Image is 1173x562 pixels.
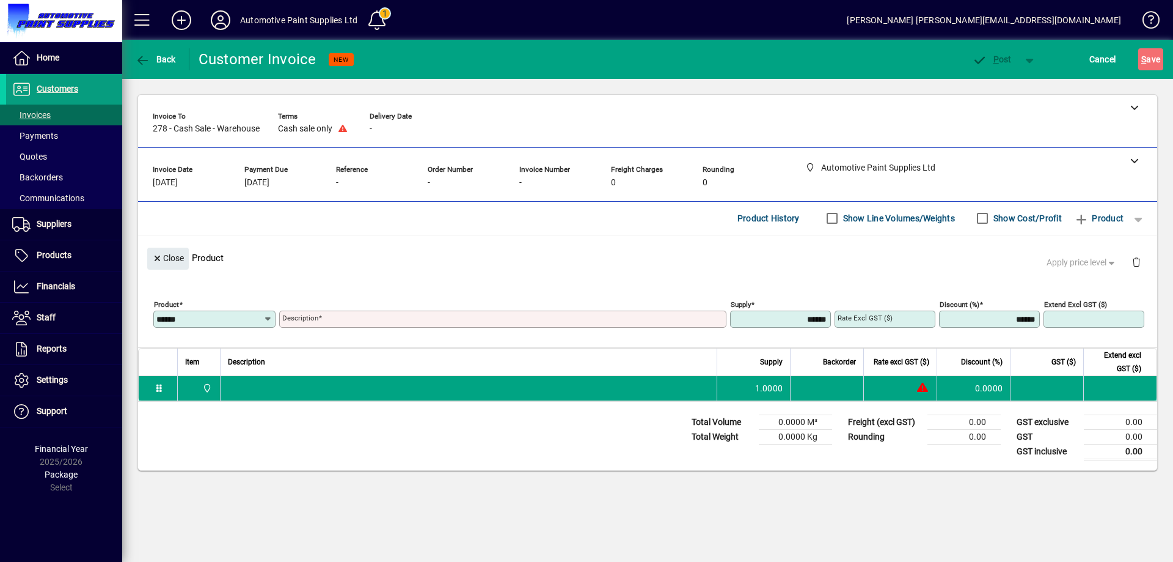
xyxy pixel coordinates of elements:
[847,10,1121,30] div: [PERSON_NAME] [PERSON_NAME][EMAIL_ADDRESS][DOMAIN_NAME]
[1133,2,1158,42] a: Knowledge Base
[759,429,832,444] td: 0.0000 Kg
[823,355,856,369] span: Backorder
[138,235,1157,280] div: Product
[147,248,189,270] button: Close
[37,84,78,94] span: Customers
[282,314,318,322] mat-label: Description
[1047,256,1117,269] span: Apply price level
[1122,256,1151,267] app-page-header-button: Delete
[35,444,88,454] span: Financial Year
[201,9,240,31] button: Profile
[961,355,1003,369] span: Discount (%)
[152,248,184,268] span: Close
[6,125,122,146] a: Payments
[841,212,955,224] label: Show Line Volumes/Weights
[6,240,122,271] a: Products
[37,406,67,416] span: Support
[6,167,122,188] a: Backorders
[153,124,260,134] span: 278 - Cash Sale - Warehouse
[1122,248,1151,277] button: Delete
[37,250,71,260] span: Products
[1010,444,1084,459] td: GST inclusive
[370,124,372,134] span: -
[937,376,1010,401] td: 0.0000
[760,355,783,369] span: Supply
[991,212,1062,224] label: Show Cost/Profit
[6,209,122,240] a: Suppliers
[336,178,338,188] span: -
[611,178,616,188] span: 0
[703,178,707,188] span: 0
[940,300,979,308] mat-label: Discount (%)
[519,178,522,188] span: -
[842,415,927,429] td: Freight (excl GST)
[334,56,349,64] span: NEW
[154,300,179,308] mat-label: Product
[972,54,1012,64] span: ost
[6,105,122,125] a: Invoices
[12,193,84,203] span: Communications
[737,209,800,228] span: Product History
[759,415,832,429] td: 0.0000 M³
[731,300,751,308] mat-label: Supply
[37,53,59,62] span: Home
[278,124,332,134] span: Cash sale only
[144,253,192,264] app-page-header-button: Close
[428,178,430,188] span: -
[45,470,78,479] span: Package
[132,48,179,70] button: Back
[733,207,805,229] button: Product History
[1084,429,1157,444] td: 0.00
[12,152,47,161] span: Quotes
[874,355,929,369] span: Rate excl GST ($)
[1141,54,1146,64] span: S
[966,48,1018,70] button: Post
[927,415,1001,429] td: 0.00
[1091,349,1141,375] span: Extend excl GST ($)
[122,48,189,70] app-page-header-button: Back
[37,344,67,353] span: Reports
[1141,50,1160,69] span: ave
[1042,251,1122,273] button: Apply price level
[199,382,213,395] span: Automotive Paint Supplies Ltd
[1010,415,1084,429] td: GST exclusive
[838,314,893,322] mat-label: Rate excl GST ($)
[1084,415,1157,429] td: 0.00
[240,10,357,30] div: Automotive Paint Supplies Ltd
[12,131,58,141] span: Payments
[685,429,759,444] td: Total Weight
[6,334,122,364] a: Reports
[6,146,122,167] a: Quotes
[1051,355,1076,369] span: GST ($)
[12,172,63,182] span: Backorders
[37,281,75,291] span: Financials
[685,415,759,429] td: Total Volume
[162,9,201,31] button: Add
[135,54,176,64] span: Back
[993,54,999,64] span: P
[244,178,269,188] span: [DATE]
[6,365,122,396] a: Settings
[37,312,56,322] span: Staff
[1089,50,1116,69] span: Cancel
[153,178,178,188] span: [DATE]
[1044,300,1107,308] mat-label: Extend excl GST ($)
[1138,48,1163,70] button: Save
[37,375,68,385] span: Settings
[1086,48,1119,70] button: Cancel
[199,50,316,69] div: Customer Invoice
[6,272,122,302] a: Financials
[12,110,51,120] span: Invoices
[1010,429,1084,444] td: GST
[6,43,122,73] a: Home
[755,382,783,394] span: 1.0000
[927,429,1001,444] td: 0.00
[842,429,927,444] td: Rounding
[1084,444,1157,459] td: 0.00
[6,303,122,333] a: Staff
[6,188,122,209] a: Communications
[6,396,122,427] a: Support
[37,219,71,229] span: Suppliers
